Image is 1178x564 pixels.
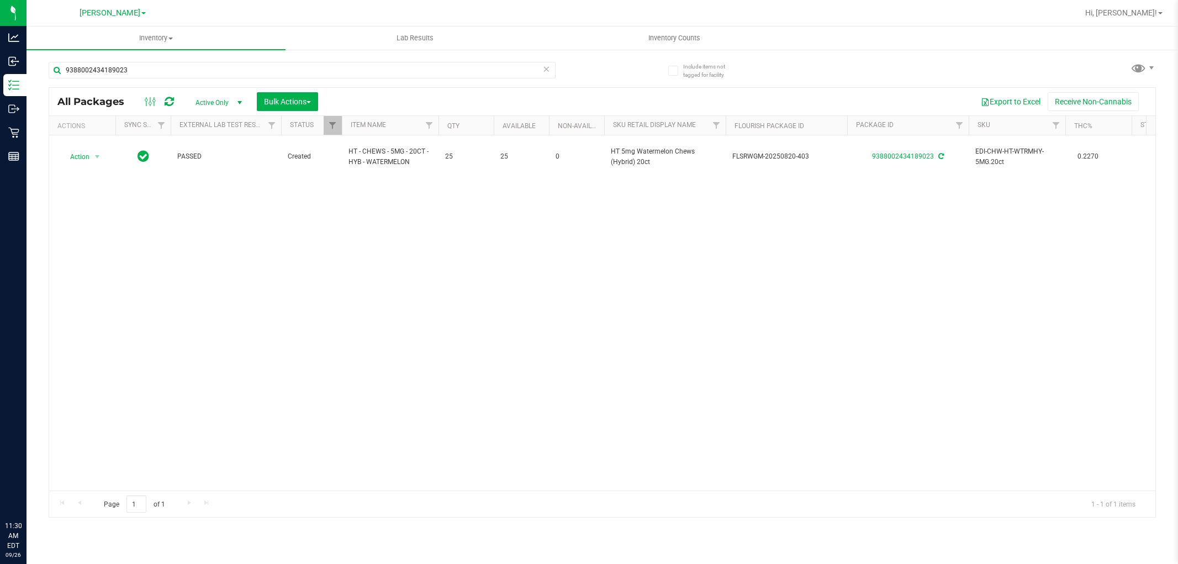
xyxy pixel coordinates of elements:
[286,27,545,50] a: Lab Results
[445,151,487,162] span: 25
[503,122,536,130] a: Available
[5,551,22,559] p: 09/26
[1072,149,1104,165] span: 0.2270
[80,8,140,18] span: [PERSON_NAME]
[94,496,174,513] span: Page of 1
[1048,92,1139,111] button: Receive Non-Cannabis
[975,146,1059,167] span: EDI-CHW-HT-WTRMHY-5MG.20ct
[447,122,459,130] a: Qty
[732,151,841,162] span: FLSRWGM-20250820-403
[126,496,146,513] input: 1
[545,27,804,50] a: Inventory Counts
[263,116,281,135] a: Filter
[558,122,607,130] a: Non-Available
[556,151,598,162] span: 0
[351,121,386,129] a: Item Name
[27,33,286,43] span: Inventory
[124,121,167,129] a: Sync Status
[1140,121,1163,129] a: Strain
[8,80,19,91] inline-svg: Inventory
[8,56,19,67] inline-svg: Inbound
[5,521,22,551] p: 11:30 AM EDT
[179,121,266,129] a: External Lab Test Result
[937,152,944,160] span: Sync from Compliance System
[57,122,111,130] div: Actions
[264,97,311,106] span: Bulk Actions
[978,121,990,129] a: SKU
[1082,496,1144,512] span: 1 - 1 of 1 items
[856,121,894,129] a: Package ID
[8,32,19,43] inline-svg: Analytics
[91,149,104,165] span: select
[382,33,448,43] span: Lab Results
[611,146,719,167] span: HT 5mg Watermelon Chews (Hybrid) 20ct
[420,116,439,135] a: Filter
[288,151,335,162] span: Created
[11,476,44,509] iframe: Resource center
[177,151,274,162] span: PASSED
[60,149,90,165] span: Action
[8,151,19,162] inline-svg: Reports
[8,103,19,114] inline-svg: Outbound
[49,62,556,78] input: Search Package ID, Item Name, SKU, Lot or Part Number...
[138,149,149,164] span: In Sync
[1074,122,1092,130] a: THC%
[543,62,551,76] span: Clear
[633,33,715,43] span: Inventory Counts
[8,127,19,138] inline-svg: Retail
[152,116,171,135] a: Filter
[324,116,342,135] a: Filter
[707,116,726,135] a: Filter
[290,121,314,129] a: Status
[613,121,696,129] a: Sku Retail Display Name
[950,116,969,135] a: Filter
[257,92,318,111] button: Bulk Actions
[735,122,804,130] a: Flourish Package ID
[1085,8,1157,17] span: Hi, [PERSON_NAME]!
[33,474,46,487] iframe: Resource center unread badge
[872,152,934,160] a: 9388002434189023
[500,151,542,162] span: 25
[27,27,286,50] a: Inventory
[1047,116,1065,135] a: Filter
[348,146,432,167] span: HT - CHEWS - 5MG - 20CT - HYB - WATERMELON
[57,96,135,108] span: All Packages
[683,62,738,79] span: Include items not tagged for facility
[974,92,1048,111] button: Export to Excel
